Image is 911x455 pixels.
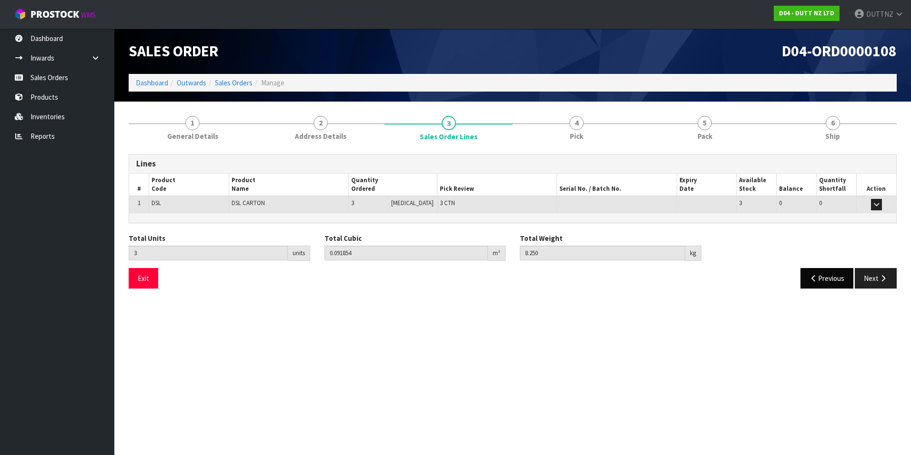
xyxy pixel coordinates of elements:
span: Sales Order Lines [420,132,477,142]
span: Pick [570,131,583,141]
span: 0 [819,199,822,207]
th: Expiry Date [677,174,737,196]
th: Product Code [149,174,229,196]
span: 3 [351,199,354,207]
span: 4 [569,116,584,130]
span: 3 CTN [440,199,455,207]
a: Sales Orders [215,78,253,87]
span: 2 [314,116,328,130]
span: Manage [261,78,284,87]
span: General Details [167,131,218,141]
div: m³ [488,246,506,261]
a: Dashboard [136,78,168,87]
span: 3 [739,199,742,207]
th: # [129,174,149,196]
img: cube-alt.png [14,8,26,20]
span: ProStock [30,8,79,21]
span: Pack [698,131,712,141]
input: Total Weight [520,246,685,260]
a: Outwards [177,78,206,87]
span: 1 [138,199,141,207]
th: Action [856,174,896,196]
th: Quantity Ordered [349,174,437,196]
input: Total Units [129,246,288,260]
th: Available Stock [737,174,777,196]
th: Serial No. / Batch No. [557,174,677,196]
label: Total Units [129,233,165,243]
button: Previous [800,268,854,289]
span: 0 [779,199,782,207]
th: Balance [777,174,817,196]
small: WMS [81,10,96,20]
span: 6 [826,116,840,130]
span: 3 [442,116,456,130]
button: Exit [129,268,158,289]
span: D04-ORD0000108 [782,41,897,61]
div: kg [685,246,701,261]
span: 5 [698,116,712,130]
span: Sales Order Lines [129,147,897,296]
th: Product Name [229,174,348,196]
th: Quantity Shortfall [816,174,856,196]
span: Ship [825,131,840,141]
span: DSL CARTON [232,199,265,207]
span: DUTTNZ [866,10,893,19]
th: Pick Review [437,174,557,196]
span: Address Details [295,131,346,141]
span: 1 [185,116,200,130]
span: [MEDICAL_DATA] [391,199,434,207]
span: Sales Order [129,41,218,61]
input: Total Cubic [324,246,488,260]
div: units [288,246,310,261]
label: Total Cubic [324,233,362,243]
button: Next [855,268,897,289]
h3: Lines [136,159,889,168]
label: Total Weight [520,233,563,243]
strong: D04 - DUTT NZ LTD [779,9,834,17]
span: DSL [152,199,161,207]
